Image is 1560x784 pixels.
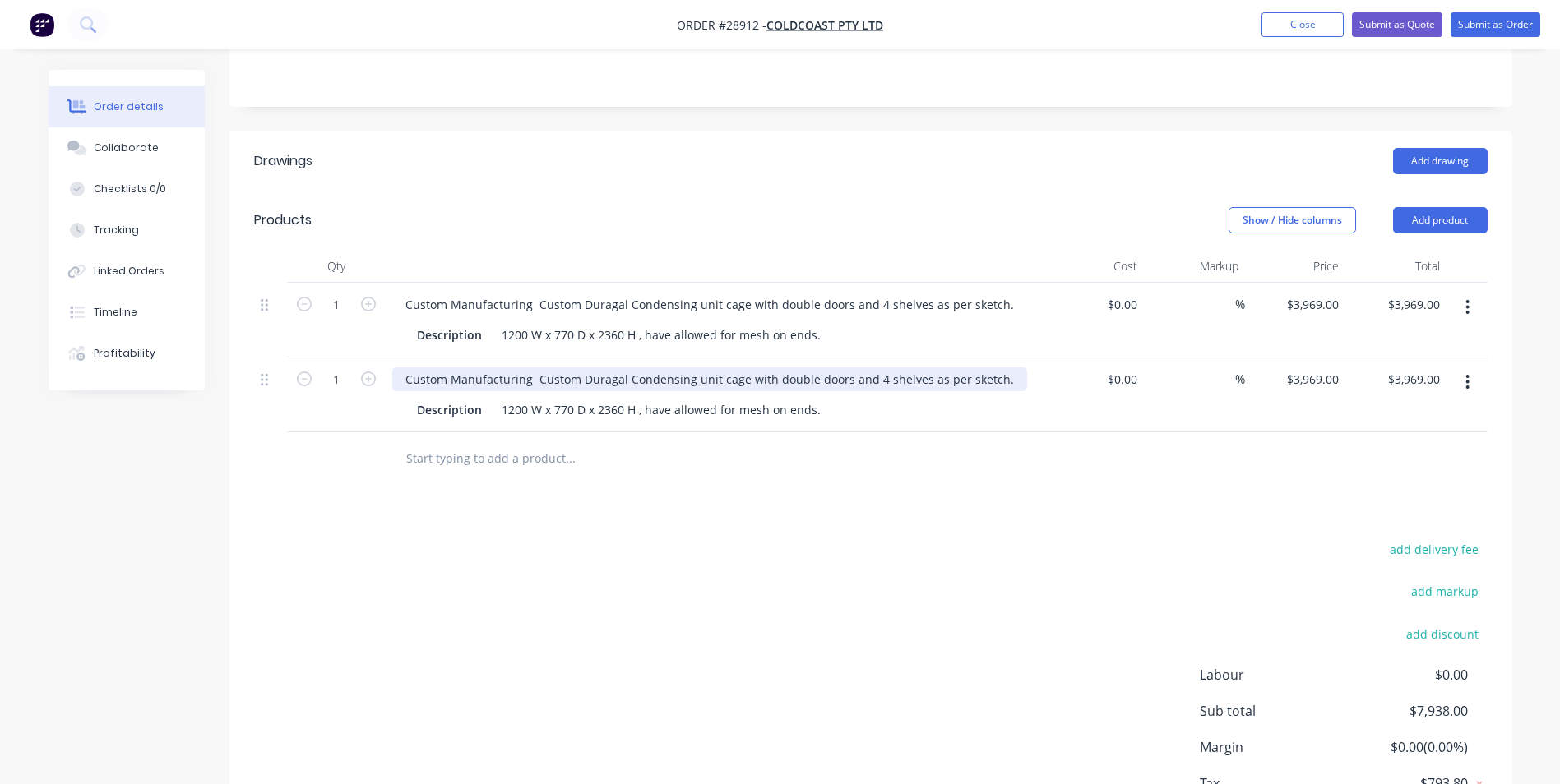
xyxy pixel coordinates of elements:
span: $7,938.00 [1345,701,1467,721]
img: Factory [30,12,54,37]
button: Submit as Quote [1352,12,1442,37]
div: Tracking [94,223,139,238]
button: Close [1261,12,1344,37]
div: Price [1245,250,1346,283]
div: 1200 W x 770 D x 2360 H , have allowed for mesh on ends. [495,323,827,347]
div: 1200 W x 770 D x 2360 H , have allowed for mesh on ends. [495,398,827,422]
button: add discount [1398,622,1488,644]
div: Profitability [94,346,155,361]
button: add markup [1403,580,1488,602]
span: Margin [1200,737,1346,757]
div: Timeline [94,305,137,320]
div: Custom Manufacturing Custom Duragal Condensing unit cage with double doors and 4 shelves as per s... [392,293,1027,316]
div: Checklists 0/0 [94,182,166,196]
div: Order details [94,99,164,114]
div: Description [410,323,488,347]
button: Profitability [49,333,205,374]
span: Sub total [1200,701,1346,721]
button: Tracking [49,210,205,251]
div: Description [410,398,488,422]
button: Linked Orders [49,251,205,292]
div: Custom Manufacturing Custom Duragal Condensing unit cage with double doors and 4 shelves as per s... [392,367,1027,391]
div: Cost [1044,250,1145,283]
div: Collaborate [94,141,159,155]
button: Timeline [49,292,205,333]
div: Linked Orders [94,264,164,279]
span: % [1235,370,1245,389]
button: Add product [1393,207,1488,233]
a: COLDCOAST Pty Ltd [766,17,883,33]
div: Total [1345,250,1447,283]
button: Order details [49,86,205,127]
button: Add drawing [1393,148,1488,174]
span: $0.00 ( 0.00 %) [1345,737,1467,757]
button: add delivery fee [1382,538,1488,560]
button: Checklists 0/0 [49,168,205,210]
span: Order #28912 - [677,17,766,33]
div: Products [254,210,312,230]
button: Show / Hide columns [1229,207,1356,233]
div: Qty [287,250,386,283]
button: Collaborate [49,127,205,168]
input: Start typing to add a product... [405,442,734,475]
div: Markup [1144,250,1245,283]
span: % [1235,295,1245,314]
span: $0.00 [1345,665,1467,685]
div: Drawings [254,151,312,171]
button: Submit as Order [1451,12,1540,37]
span: Labour [1200,665,1346,685]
